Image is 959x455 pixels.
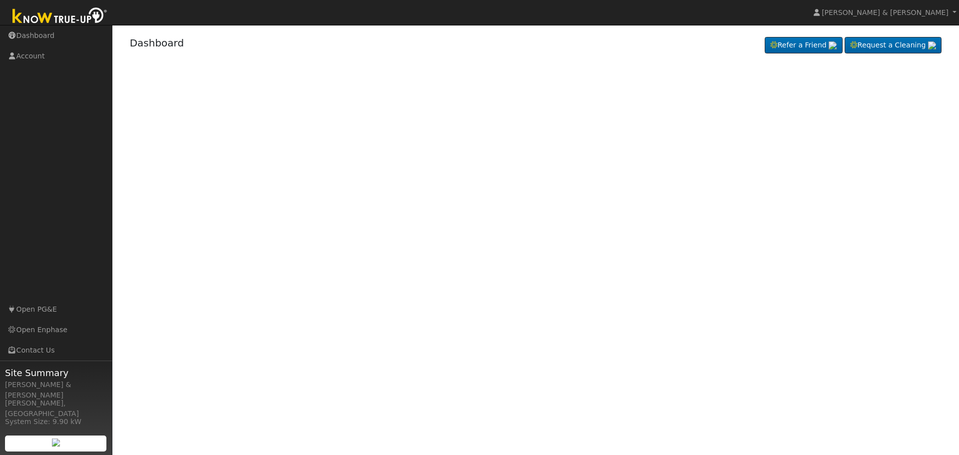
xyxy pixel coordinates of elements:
a: Dashboard [130,37,184,49]
img: retrieve [829,41,837,49]
img: Know True-Up [7,5,112,28]
a: Refer a Friend [765,37,843,54]
a: Request a Cleaning [845,37,942,54]
img: retrieve [928,41,936,49]
img: retrieve [52,439,60,447]
div: [PERSON_NAME] & [PERSON_NAME] [5,380,107,401]
div: System Size: 9.90 kW [5,417,107,427]
div: [PERSON_NAME], [GEOGRAPHIC_DATA] [5,398,107,419]
span: Site Summary [5,366,107,380]
span: [PERSON_NAME] & [PERSON_NAME] [822,8,949,16]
